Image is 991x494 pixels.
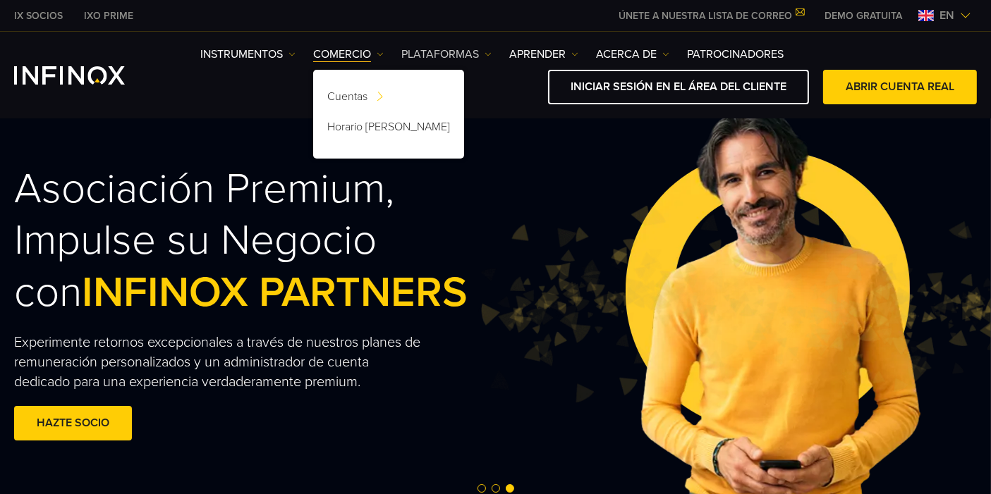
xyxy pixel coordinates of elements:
[401,46,492,63] a: PLATAFORMAS
[14,334,420,390] font: Experimente retornos excepcionales a través de nuestros planes de remuneración personalizados y u...
[596,46,669,63] a: ACERCA DE
[200,47,283,61] font: Instrumentos
[313,47,371,61] font: COMERCIO
[506,484,514,493] span: Go to slide 3
[814,8,913,23] a: MENÚ INFINOX
[14,66,158,85] a: Logotipo de INFINOX
[687,46,784,63] a: PATROCINADORES
[548,70,809,104] a: INICIAR SESIÓN EN EL ÁREA DEL CLIENTE
[492,484,500,493] span: Go to slide 2
[327,89,367,104] font: Cuentas
[619,10,792,22] font: ÚNETE A NUESTRA LISTA DE CORREO
[846,80,954,94] font: ABRIR CUENTA REAL
[84,10,133,22] font: IXO PRIME
[478,484,486,493] span: Go to slide 1
[327,120,450,134] font: Horario [PERSON_NAME]
[823,70,977,104] a: ABRIR CUENTA REAL
[825,10,902,22] font: DEMO GRATUITA
[313,84,464,114] a: Cuentas
[509,46,578,63] a: Aprender
[73,8,144,23] a: INFINOX
[37,416,109,430] font: HAZTE SOCIO
[608,10,814,22] a: ÚNETE A NUESTRA LISTA DE CORREO
[82,267,468,318] font: INFINOX PARTNERS
[14,406,132,440] a: HAZTE SOCIO
[571,80,786,94] font: INICIAR SESIÓN EN EL ÁREA DEL CLIENTE
[313,46,384,63] a: COMERCIO
[687,47,784,61] font: PATROCINADORES
[509,47,566,61] font: Aprender
[4,8,73,23] a: INFINOX
[940,8,954,23] font: en
[313,114,464,144] a: Horario [PERSON_NAME]
[14,163,394,317] font: Asociación Premium, Impulse su Negocio con
[401,47,479,61] font: PLATAFORMAS
[14,10,63,22] font: IX SOCIOS
[200,46,296,63] a: Instrumentos
[596,47,657,61] font: ACERCA DE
